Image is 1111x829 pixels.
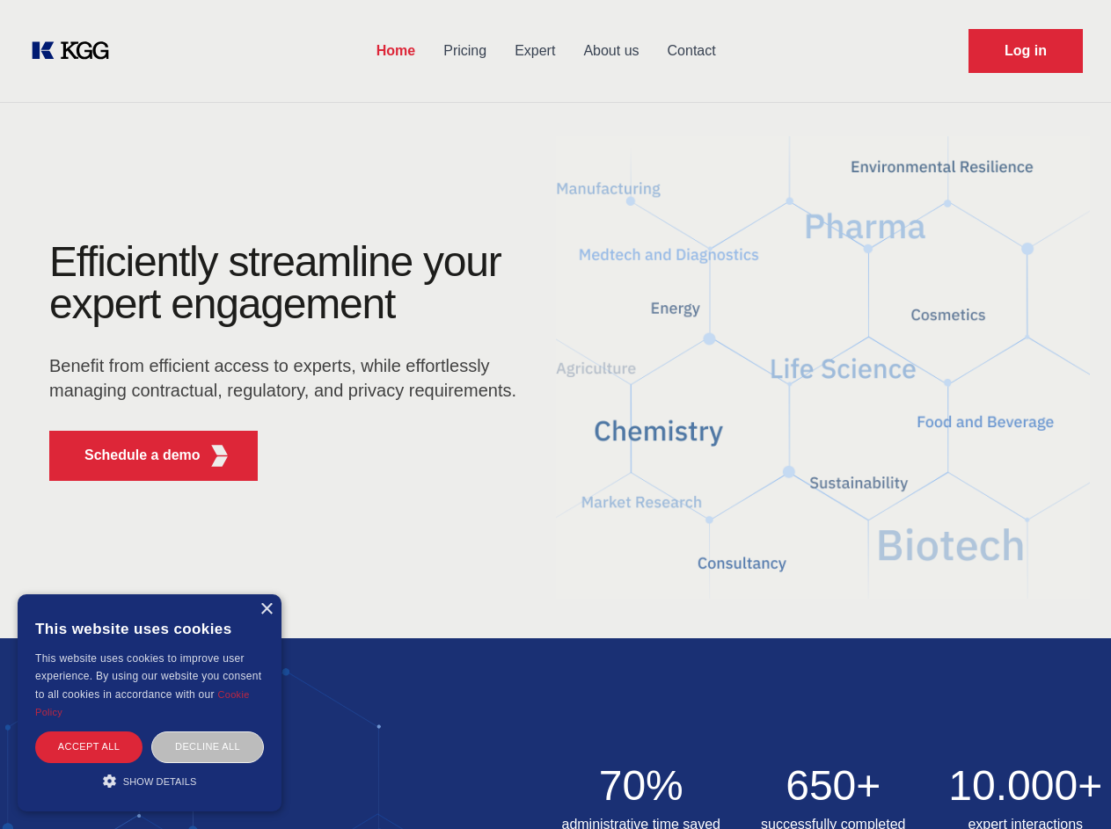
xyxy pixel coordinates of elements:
a: Cookie Policy [35,689,250,717]
button: Schedule a demoKGG Fifth Element RED [49,431,258,481]
a: About us [569,28,653,74]
h2: 650+ [748,765,919,807]
img: KGG Fifth Element RED [208,445,230,467]
p: Schedule a demo [84,445,201,466]
a: KOL Knowledge Platform: Talk to Key External Experts (KEE) [28,37,123,65]
div: Show details [35,772,264,789]
div: Accept all [35,731,143,762]
span: Show details [123,776,197,787]
div: Decline all [151,731,264,762]
h2: 70% [556,765,727,807]
p: Benefit from efficient access to experts, while effortlessly managing contractual, regulatory, an... [49,353,528,403]
a: Pricing [429,28,501,74]
a: Home [362,28,429,74]
a: Contact [654,28,730,74]
a: Request Demo [968,29,1083,73]
img: KGG Fifth Element RED [556,114,1091,621]
div: Close [259,603,273,616]
a: Expert [501,28,569,74]
h1: Efficiently streamline your expert engagement [49,241,528,325]
span: This website uses cookies to improve user experience. By using our website you consent to all coo... [35,652,261,701]
div: This website uses cookies [35,607,264,650]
